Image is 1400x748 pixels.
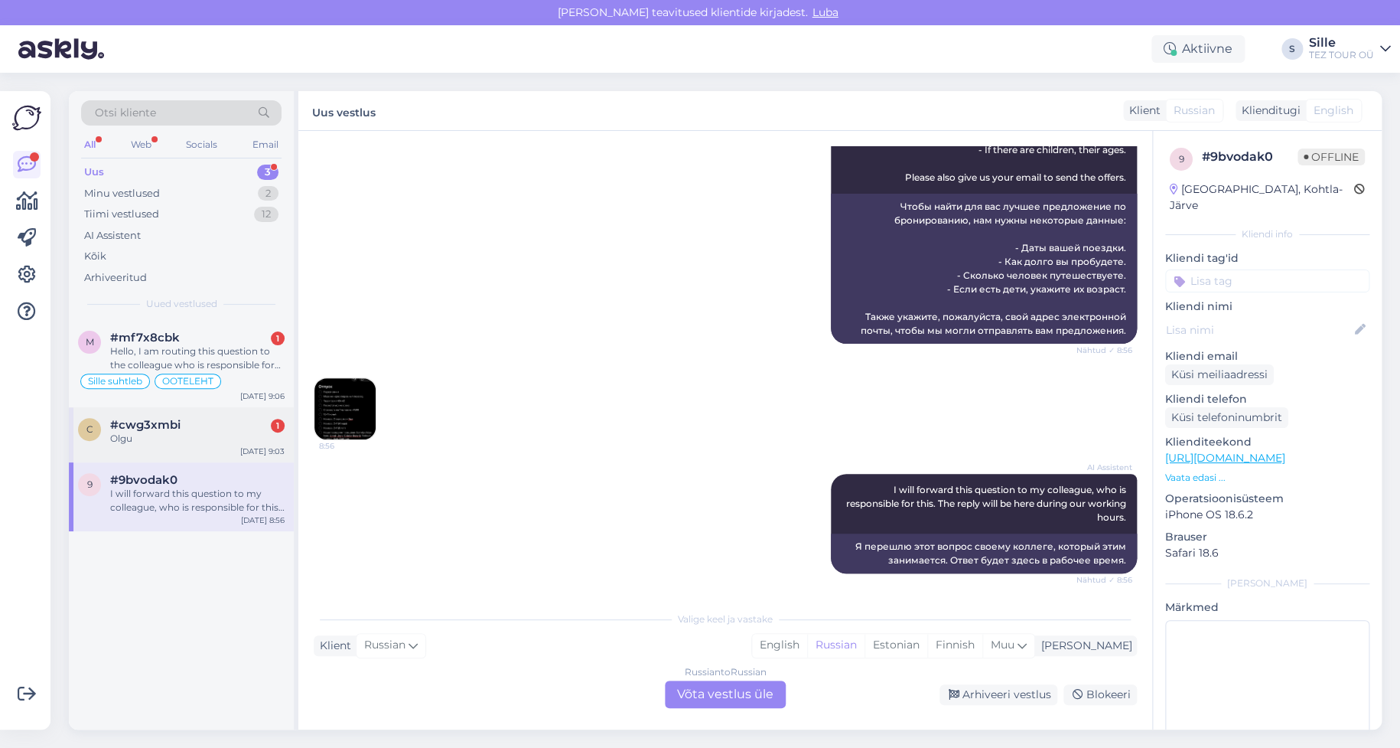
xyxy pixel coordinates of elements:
span: OOTELEHT [162,377,213,386]
p: iPhone OS 18.6.2 [1165,507,1369,523]
span: English [1314,103,1353,119]
div: Olgu [110,432,285,446]
div: 3 [257,165,278,180]
div: Чтобы найти для вас лучшее предложение по бронированию, нам нужны некоторые данные: - Даты вашей ... [831,194,1137,344]
span: Nähtud ✓ 8:56 [1075,574,1132,586]
div: Tiimi vestlused [84,207,159,222]
p: Vaata edasi ... [1165,471,1369,485]
div: TEZ TOUR OÜ [1309,49,1374,61]
div: [PERSON_NAME] [1035,638,1132,654]
div: Hello, I am routing this question to the colleague who is responsible for this topic. The reply m... [110,345,285,372]
div: Klient [314,638,351,654]
div: Võta vestlus üle [665,681,786,708]
label: Uus vestlus [312,100,376,121]
span: Uued vestlused [146,297,217,311]
p: Märkmed [1165,599,1369,616]
div: Minu vestlused [84,186,160,201]
div: # 9bvodak0 [1202,148,1297,166]
div: [PERSON_NAME] [1165,577,1369,590]
div: Email [249,135,282,155]
div: Klient [1123,103,1161,119]
div: [DATE] 9:03 [240,446,285,457]
img: Attachment [314,378,376,439]
div: 12 [254,207,278,222]
div: Küsi telefoninumbrit [1165,407,1288,428]
div: Valige keel ja vastake [314,612,1137,626]
span: Offline [1297,149,1365,165]
div: [GEOGRAPHIC_DATA], Kohtla-Järve [1170,181,1354,214]
div: Я перешлю этот вопрос своему коллеге, который этим занимается. Ответ будет здесь в рабочее время. [831,534,1137,573]
span: Russian [364,637,405,654]
div: AI Assistent [84,228,141,243]
div: Arhiveeritud [84,270,147,286]
input: Lisa tag [1165,269,1369,292]
span: #cwg3xmbi [110,418,181,432]
span: #mf7x8cbk [110,331,180,345]
span: c [86,423,93,435]
div: 1 [271,332,285,345]
p: Kliendi nimi [1165,299,1369,315]
div: Estonian [864,634,927,657]
p: Kliendi email [1165,348,1369,364]
span: I will forward this question to my colleague, who is responsible for this. The reply will be here... [846,484,1128,523]
p: Kliendi telefon [1165,391,1369,407]
span: Luba [808,5,843,19]
div: English [752,634,807,657]
p: Safari 18.6 [1165,545,1369,561]
p: Brauser [1165,529,1369,545]
div: Web [128,135,155,155]
span: 8:56 [319,440,376,452]
p: Klienditeekond [1165,434,1369,450]
div: Kliendi info [1165,227,1369,241]
div: Russian to Russian [685,665,767,679]
p: Operatsioonisüsteem [1165,491,1369,507]
div: Klienditugi [1236,103,1301,119]
span: Nähtud ✓ 8:56 [1075,345,1132,356]
a: SilleTEZ TOUR OÜ [1309,37,1391,61]
span: Muu [991,638,1014,652]
span: Russian [1174,103,1215,119]
span: Otsi kliente [95,105,156,121]
div: Blokeeri [1063,684,1137,705]
div: Sille [1309,37,1374,49]
span: m [86,336,94,348]
div: Aktiivne [1151,35,1245,63]
span: AI Assistent [1075,462,1132,473]
div: 2 [258,186,278,201]
div: [DATE] 9:06 [240,390,285,402]
div: 1 [271,419,285,433]
div: Arhiveeri vestlus [939,684,1057,705]
div: All [81,135,99,155]
span: 9 [87,479,93,490]
div: I will forward this question to my colleague, who is responsible for this. The reply will be here... [110,487,285,514]
a: [URL][DOMAIN_NAME] [1165,451,1285,465]
div: Kõik [84,249,106,264]
div: Finnish [927,634,982,657]
span: Sille suhtleb [88,377,142,386]
span: #9bvodak0 [110,473,177,487]
div: Küsi meiliaadressi [1165,364,1274,385]
img: Askly Logo [12,103,41,132]
div: [DATE] 8:56 [241,514,285,526]
div: Uus [84,165,104,180]
div: Russian [807,634,864,657]
div: S [1281,38,1303,60]
input: Lisa nimi [1166,322,1352,338]
div: Socials [183,135,220,155]
p: Kliendi tag'id [1165,250,1369,266]
span: 9 [1179,153,1184,165]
